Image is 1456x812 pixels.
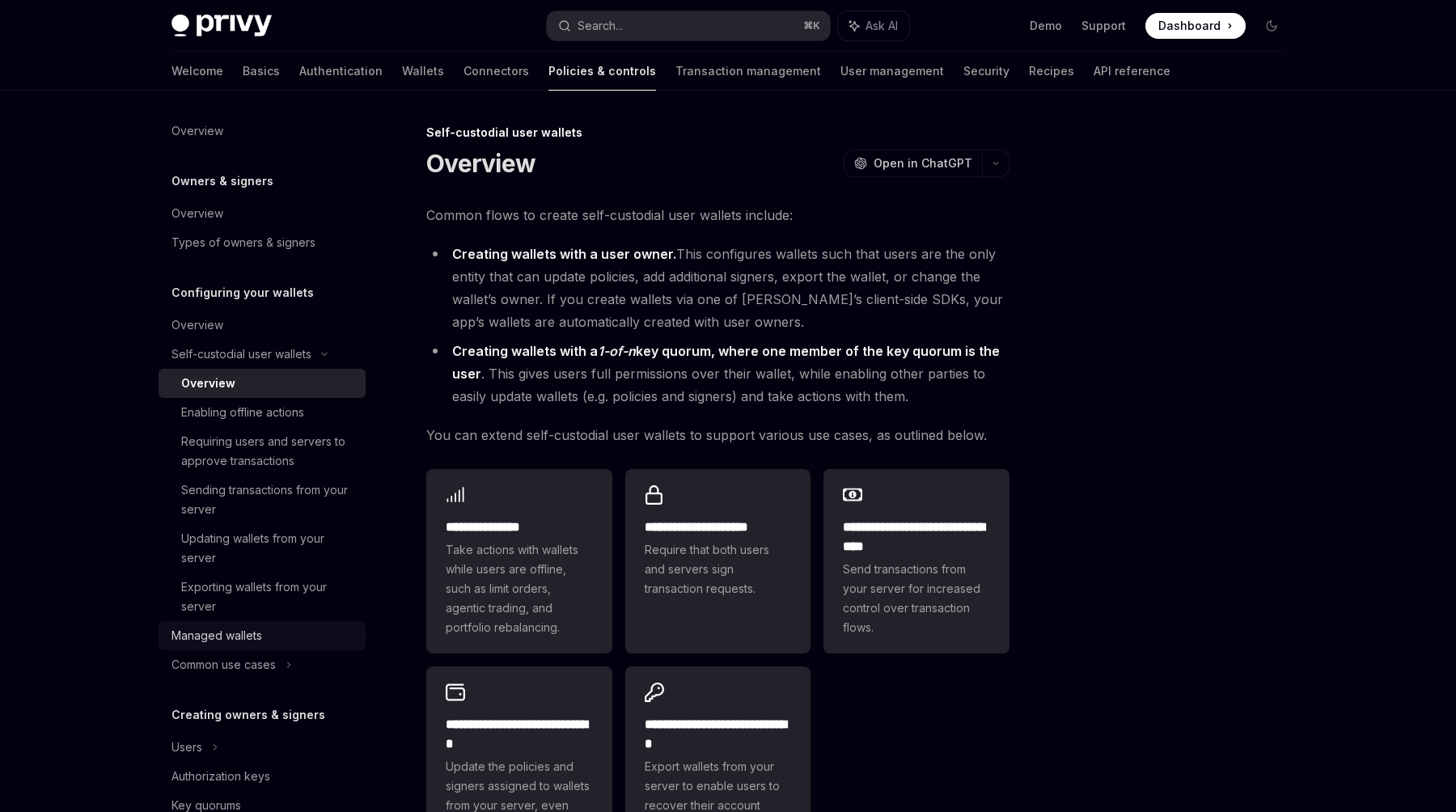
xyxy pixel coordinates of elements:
h5: Owners & signers [171,171,273,191]
div: Overview [171,121,223,141]
h5: Creating owners & signers [171,705,325,725]
span: You can extend self-custodial user wallets to support various use cases, as outlined below. [426,424,1009,446]
span: Common flows to create self-custodial user wallets include: [426,204,1009,226]
a: Overview [159,369,366,398]
a: Dashboard [1145,13,1246,39]
strong: Creating wallets with a user owner. [452,246,676,262]
a: Authentication [299,52,383,91]
li: This configures wallets such that users are the only entity that can update policies, add additio... [426,243,1009,333]
div: Updating wallets from your server [181,529,356,568]
a: Sending transactions from your server [159,476,366,524]
div: Sending transactions from your server [181,480,356,519]
a: Support [1081,18,1126,34]
a: Authorization keys [159,762,366,791]
a: Overview [159,199,366,228]
strong: Creating wallets with a key quorum, where one member of the key quorum is the user [452,343,1000,382]
span: Take actions with wallets while users are offline, such as limit orders, agentic trading, and por... [446,540,593,637]
a: **** **** *****Take actions with wallets while users are offline, such as limit orders, agentic t... [426,469,612,653]
button: Search...⌘K [547,11,830,40]
button: Open in ChatGPT [844,150,982,177]
a: Types of owners & signers [159,228,366,257]
div: Overview [171,204,223,223]
a: Connectors [463,52,529,91]
a: Security [963,52,1009,91]
div: Common use cases [171,655,276,675]
a: Overview [159,311,366,340]
div: Overview [171,315,223,335]
div: Exporting wallets from your server [181,577,356,616]
a: Recipes [1029,52,1074,91]
a: Updating wallets from your server [159,524,366,573]
span: Ask AI [866,18,898,34]
span: Send transactions from your server for increased control over transaction flows. [843,560,990,637]
button: Toggle dark mode [1259,13,1285,39]
a: Managed wallets [159,621,366,650]
div: Search... [578,16,623,36]
a: Wallets [402,52,444,91]
span: Require that both users and servers sign transaction requests. [645,540,792,598]
a: Demo [1030,18,1062,34]
button: Ask AI [838,11,909,40]
a: Basics [243,52,280,91]
div: Authorization keys [171,767,270,786]
div: Overview [181,374,235,393]
a: Policies & controls [548,52,656,91]
a: Transaction management [675,52,821,91]
div: Self-custodial user wallets [171,345,311,364]
div: Self-custodial user wallets [426,125,1009,141]
div: Requiring users and servers to approve transactions [181,432,356,471]
a: Exporting wallets from your server [159,573,366,621]
em: 1-of-n [598,343,636,359]
div: Enabling offline actions [181,403,304,422]
li: . This gives users full permissions over their wallet, while enabling other parties to easily upd... [426,340,1009,408]
a: Overview [159,116,366,146]
a: API reference [1094,52,1170,91]
a: Requiring users and servers to approve transactions [159,427,366,476]
a: User management [840,52,944,91]
h1: Overview [426,149,535,178]
span: ⌘ K [803,19,820,32]
h5: Configuring your wallets [171,283,314,302]
div: Managed wallets [171,626,262,645]
img: dark logo [171,15,272,37]
a: Enabling offline actions [159,398,366,427]
span: Dashboard [1158,18,1221,34]
a: Welcome [171,52,223,91]
div: Types of owners & signers [171,233,315,252]
div: Users [171,738,202,757]
span: Open in ChatGPT [874,155,972,171]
